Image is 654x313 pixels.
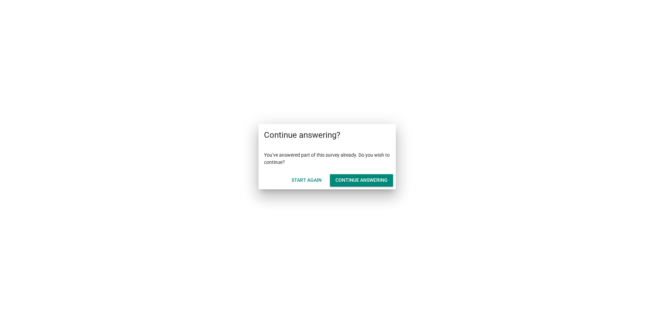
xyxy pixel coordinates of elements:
div: Start Again [291,177,322,184]
div: You’ve answered part of this survey already. Do you wish to continue? [259,146,396,171]
button: Start Again [286,174,327,187]
button: Continue answering [330,174,393,187]
div: Continue answering? [259,124,396,146]
div: Continue answering [335,177,388,184]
